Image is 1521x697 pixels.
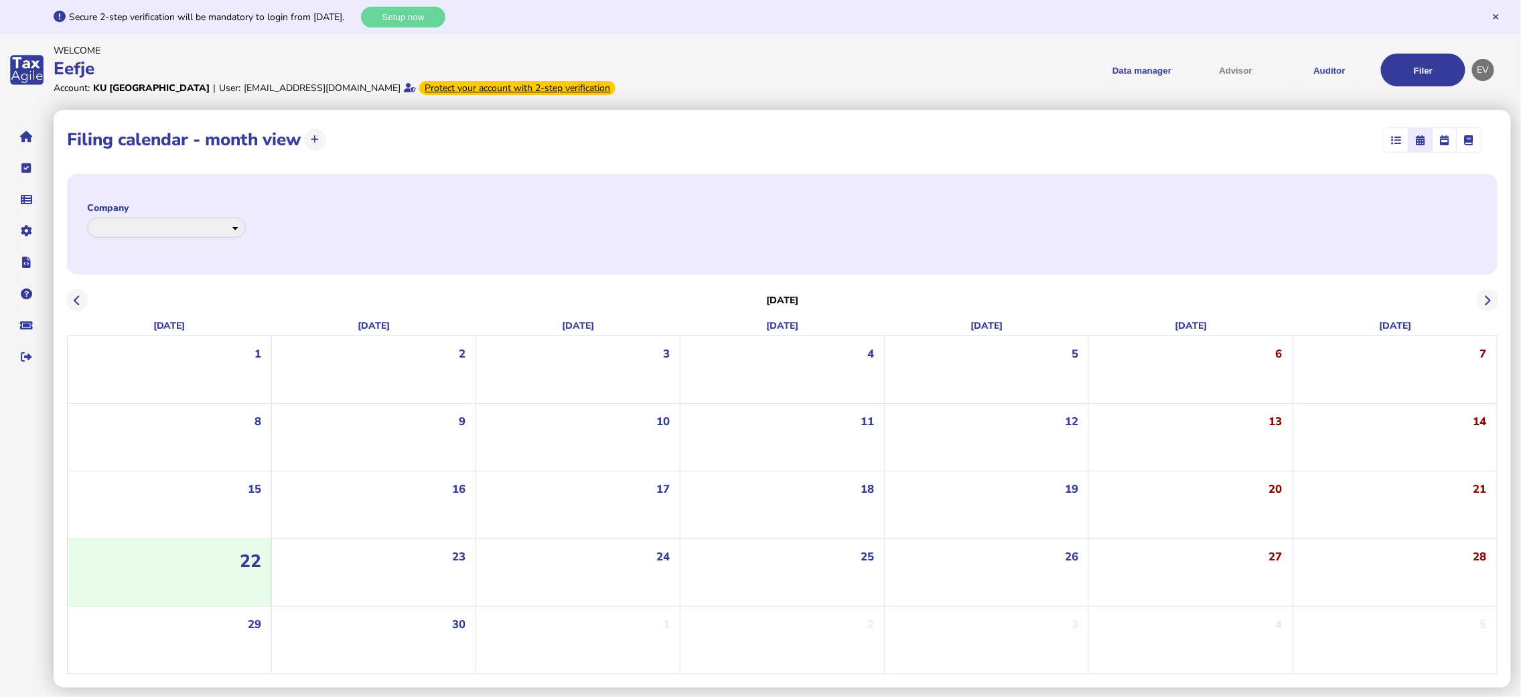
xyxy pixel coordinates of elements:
button: Previous [66,289,88,311]
button: Filer [1381,54,1465,86]
menu: navigate products [763,54,1465,86]
button: Next [1477,289,1499,311]
span: 2 [459,346,465,362]
div: Account: [54,82,90,94]
h1: Filing calendar - month view [67,128,301,151]
div: [EMAIL_ADDRESS][DOMAIN_NAME] [244,82,401,94]
span: 4 [867,346,874,362]
span: 23 [452,549,465,564]
span: 5 [1072,346,1078,362]
div: [DATE] [1293,316,1498,335]
div: Welcome [54,44,756,57]
span: 10 [656,414,670,429]
label: Company [87,202,246,214]
div: [DATE] [271,316,476,335]
span: 9 [459,414,465,429]
button: Home [13,123,41,151]
span: 7 [1480,346,1487,362]
div: [DATE] [680,316,884,335]
span: 14 [1473,414,1487,429]
button: Developer hub links [13,248,41,277]
span: 29 [248,617,261,632]
mat-button-toggle: Calendar week view [1433,128,1457,152]
button: Shows a dropdown of Data manager options [1100,54,1184,86]
span: 30 [452,617,465,632]
button: Raise a support ticket [13,311,41,339]
div: From Oct 1, 2025, 2-step verification will be required to login. Set it up now... [419,81,615,95]
span: 1 [255,346,261,362]
span: 3 [663,346,670,362]
div: KU [GEOGRAPHIC_DATA] [93,82,210,94]
div: Secure 2-step verification will be mandatory to login from [DATE]. [69,11,358,23]
span: 17 [656,481,670,497]
span: 1 [663,617,670,632]
div: User: [219,82,240,94]
button: Tasks [13,154,41,182]
div: [DATE] [476,316,680,335]
span: 26 [1065,549,1078,564]
span: 19 [1065,481,1078,497]
span: 16 [452,481,465,497]
span: 20 [1269,481,1283,497]
span: 3 [1072,617,1078,632]
button: Sign out [13,343,41,371]
button: Hide message [1492,12,1501,21]
span: 2 [867,617,874,632]
span: 8 [255,414,261,429]
mat-button-toggle: Ledger [1457,128,1481,152]
span: 25 [861,549,874,564]
span: 21 [1473,481,1487,497]
i: Email verified [404,83,416,92]
button: Auditor [1287,54,1372,86]
button: Upload transactions [304,129,326,151]
span: 5 [1480,617,1487,632]
span: 4 [1276,617,1283,632]
button: Setup now [361,7,445,27]
button: Shows a dropdown of VAT Advisor options [1193,54,1278,86]
button: Data manager [13,185,41,214]
mat-button-toggle: Calendar month view [1408,128,1433,152]
span: 18 [861,481,874,497]
span: 6 [1276,346,1283,362]
div: [DATE] [1089,316,1293,335]
span: 11 [861,414,874,429]
span: 13 [1269,414,1283,429]
span: 22 [240,549,261,573]
div: Eefje [54,57,756,80]
span: 24 [656,549,670,564]
span: 15 [248,481,261,497]
div: Profile settings [1472,59,1494,81]
div: [DATE] [885,316,1089,335]
button: Help pages [13,280,41,308]
span: 12 [1065,414,1078,429]
span: 27 [1269,549,1283,564]
mat-button-toggle: List view [1384,128,1408,152]
button: Manage settings [13,217,41,245]
span: 28 [1473,549,1487,564]
div: [DATE] [67,316,271,335]
div: | [213,82,216,94]
h3: [DATE] [766,294,798,307]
